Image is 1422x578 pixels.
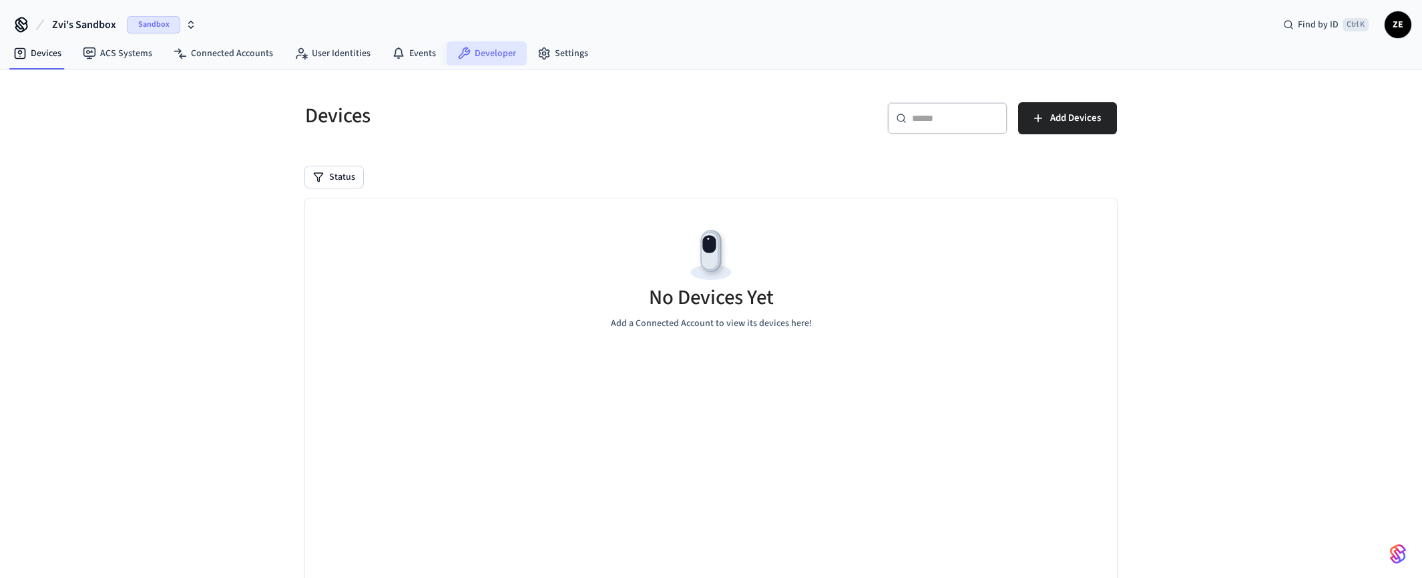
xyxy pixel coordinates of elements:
button: Status [305,166,363,188]
span: Find by ID [1298,18,1339,31]
a: ACS Systems [72,41,163,65]
a: Developer [447,41,527,65]
a: User Identities [284,41,381,65]
img: SeamLogoGradient.69752ec5.svg [1390,543,1406,565]
button: Add Devices [1018,102,1117,134]
span: Sandbox [127,16,180,33]
a: Devices [3,41,72,65]
p: Add a Connected Account to view its devices here! [611,317,812,331]
span: Add Devices [1050,110,1101,127]
span: ZE [1386,13,1410,37]
button: ZE [1385,11,1411,38]
h5: Devices [305,102,703,130]
img: Devices Empty State [681,225,741,285]
span: Zvi's Sandbox [52,17,116,33]
div: Find by IDCtrl K [1272,13,1379,37]
a: Events [381,41,447,65]
h5: No Devices Yet [649,284,774,311]
a: Connected Accounts [163,41,284,65]
a: Settings [527,41,599,65]
span: Ctrl K [1343,18,1369,31]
